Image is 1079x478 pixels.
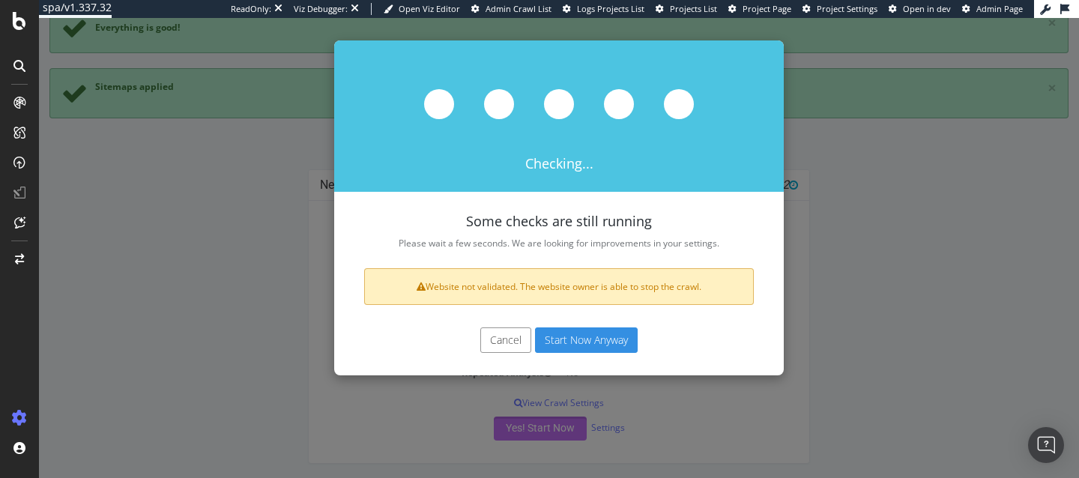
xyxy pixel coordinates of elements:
p: Please wait a few seconds. We are looking for improvements in your settings. [325,219,715,232]
a: Open Viz Editor [384,3,460,15]
div: ReadOnly: [231,3,271,15]
a: Admin Page [962,3,1023,15]
span: Logs Projects List [577,3,644,14]
h4: Some checks are still running [325,196,715,211]
span: Projects List [670,3,717,14]
button: Cancel [441,309,492,335]
div: Viz Debugger: [294,3,348,15]
span: Admin Page [976,3,1023,14]
a: Open in dev [889,3,951,15]
a: Admin Crawl List [471,3,551,15]
div: Checking... [295,22,745,174]
div: Open Intercom Messenger [1028,427,1064,463]
span: Admin Crawl List [486,3,551,14]
a: Projects List [656,3,717,15]
span: Open Viz Editor [399,3,460,14]
a: Logs Projects List [563,3,644,15]
a: Project Settings [803,3,877,15]
div: Website not validated. The website owner is able to stop the crawl. [325,250,715,287]
span: Project Page [743,3,791,14]
span: Project Settings [817,3,877,14]
a: Project Page [728,3,791,15]
span: Open in dev [903,3,951,14]
button: Start Now Anyway [496,309,599,335]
